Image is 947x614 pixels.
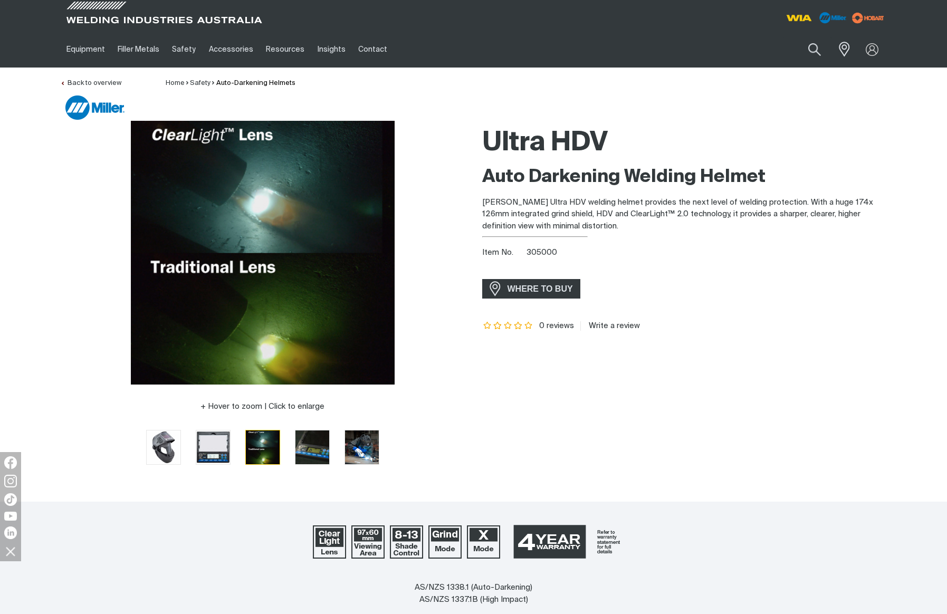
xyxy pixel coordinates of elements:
a: Safety [190,80,211,87]
span: WHERE TO BUY [501,281,580,298]
button: Hover to zoom | Click to enlarge [194,400,331,413]
img: 97x60mm Viewing Area [351,525,385,559]
img: miller [849,10,887,26]
h2: Auto Darkening Welding Helmet [482,166,887,189]
a: Auto-Darkening Helmets [216,80,295,87]
button: Go to slide 3 [245,430,280,465]
img: Ultra HDV [147,430,180,464]
img: hide socials [2,542,20,560]
h1: Ultra HDV [482,126,887,160]
button: Go to slide 5 [345,430,379,465]
span: 0 reviews [539,322,574,330]
a: Filler Metals [111,31,166,68]
a: Contact [352,31,394,68]
img: TikTok [4,493,17,506]
a: Resources [260,31,311,68]
img: LinkedIn [4,526,17,539]
div: AS/NZS 1338.1 (Auto-Darkening) AS/NZS 1337.1B (High Impact) [415,582,532,606]
img: Facebook [4,456,17,469]
a: Safety [166,31,202,68]
span: Rating: {0} [482,322,534,330]
a: Equipment [60,31,111,68]
nav: Breadcrumb [166,78,295,89]
img: Ultra HDV [196,430,230,464]
a: WHERE TO BUY [482,279,581,299]
a: 4 Year Warranty [505,520,634,563]
button: Go to slide 2 [196,430,231,465]
img: YouTube [4,512,17,521]
a: Home [166,80,185,87]
img: ClearLight Lens Technology [313,525,346,559]
p: [PERSON_NAME] Ultra HDV welding helmet provides the next level of welding protection. With a huge... [482,197,887,233]
img: Lens Grind Mode [428,525,462,559]
a: Write a review [580,321,640,331]
button: Search products [797,37,833,62]
img: Ultra HDV [131,121,395,385]
input: Product name or item number... [783,37,832,62]
img: Ultra HDV [345,430,379,464]
img: Welding Shade 8-12.5 [390,525,423,559]
button: Go to slide 1 [146,430,181,465]
a: Insights [311,31,351,68]
a: Accessories [203,31,260,68]
img: Instagram [4,475,17,487]
button: Go to slide 4 [295,430,330,465]
span: Item No. [482,247,525,259]
img: Ultra HDV [246,430,280,464]
nav: Main [60,31,681,68]
img: Lens X-Mode [467,525,500,559]
img: Ultra HDV [295,430,329,464]
a: Back to overview of Auto-Darkening Helmets [60,80,121,87]
span: 305000 [527,248,557,256]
